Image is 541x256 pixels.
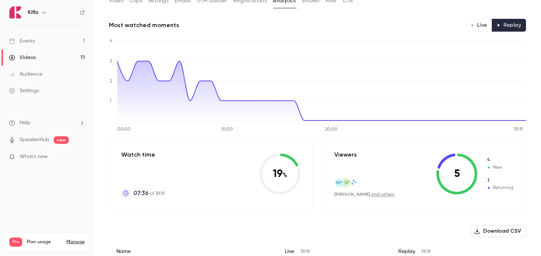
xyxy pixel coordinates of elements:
div: Events [9,37,35,45]
p: of 39:19 [133,189,165,198]
tspan: 00:00 [117,127,130,132]
span: Returning [487,184,514,191]
a: Manage [66,239,85,245]
span: What's new [20,153,48,161]
span: Pro [9,238,22,247]
a: SpeakerHub [20,136,49,144]
tspan: 3 [110,59,112,64]
span: 39:19 [300,250,310,254]
iframe: Noticeable Trigger [76,154,85,160]
h6: Kiflo [28,9,38,16]
span: Plan usage [27,239,62,245]
tspan: 2 [110,79,112,84]
li: help-dropdown-opener [9,119,85,127]
span: BP [336,179,342,186]
img: maxmind.com [348,178,357,186]
span: [PERSON_NAME] [334,192,370,197]
button: Live [465,19,492,32]
div: Audience [9,70,42,78]
span: 07:36 [133,189,148,198]
div: Videos [9,54,36,61]
div: Settings [9,87,39,94]
span: Help [20,119,30,127]
span: 39:19 [421,250,431,254]
tspan: 39:19 [514,127,523,132]
span: New [487,157,514,163]
span: New [487,164,514,171]
button: Replay [492,19,526,32]
span: Returning [487,177,514,184]
tspan: 10:00 [221,127,233,132]
span: new [54,136,69,144]
button: Download CSV [471,225,526,237]
img: Kiflo [9,6,21,18]
h2: Most watched moments [109,21,179,30]
tspan: 1 [110,99,111,104]
div: , [334,191,394,198]
p: Viewers [334,150,357,159]
p: Watch time [121,150,165,159]
span: DP [343,179,349,186]
tspan: 20:00 [325,127,337,132]
a: and others [371,192,394,197]
tspan: 4 [110,39,112,43]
